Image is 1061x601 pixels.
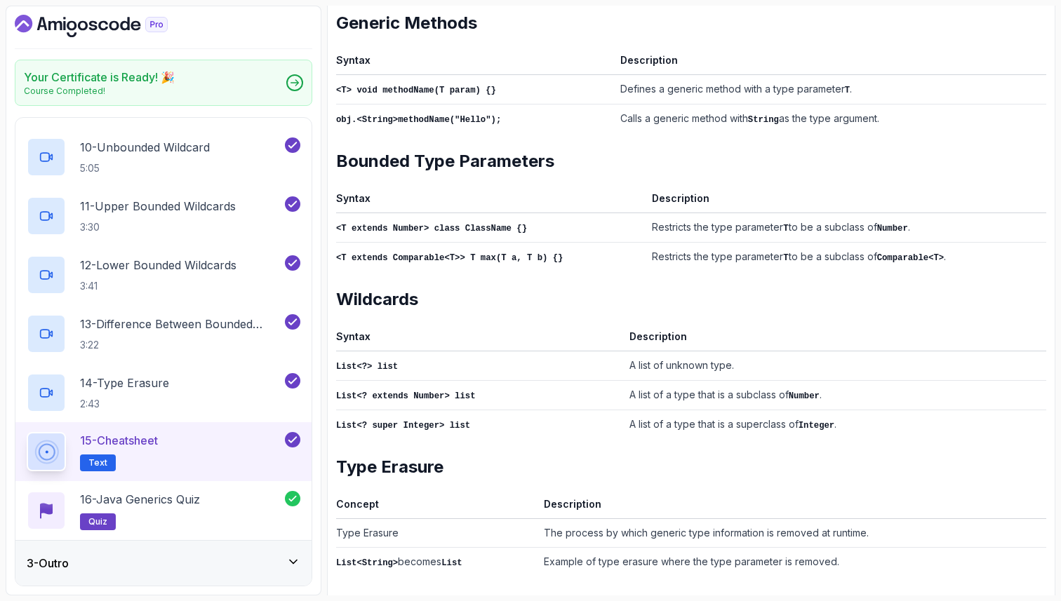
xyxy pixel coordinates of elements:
[15,60,312,106] a: Your Certificate is Ready! 🎉Course Completed!
[877,253,945,263] code: Comparable<T>
[80,220,236,234] p: 3:30
[748,115,779,125] code: String
[27,196,300,236] button: 11-Upper Bounded Wildcards3:30
[646,189,1046,213] th: Description
[615,74,1046,104] td: Defines a generic method with a type parameter .
[24,69,175,86] h2: Your Certificate is Ready! 🎉
[27,137,300,177] button: 10-Unbounded Wildcard5:05
[845,86,850,95] code: T
[441,558,462,568] code: List
[27,491,300,530] button: 16-Java Generics Quizquiz
[80,161,210,175] p: 5:05
[336,518,538,547] td: Type Erasure
[336,547,538,576] td: becomes
[336,115,501,125] code: obj.<String>methodName("Hello");
[783,253,788,263] code: T
[336,86,496,95] code: <T> void methodName(T param) {}
[336,327,624,351] th: Syntax
[336,391,475,401] code: List<? extends Number> list
[336,288,1046,311] h2: Wildcards
[336,253,563,263] code: <T extends Comparable<T>> T max(T a, T b) {}
[27,373,300,412] button: 14-Type Erasure2:43
[80,491,200,508] p: 16 - Java Generics Quiz
[80,432,158,449] p: 15 - Cheatsheet
[538,547,1046,576] td: Example of type erasure where the type parameter is removed.
[799,421,834,431] code: Integer
[27,255,300,295] button: 12-Lower Bounded Wildcards3:41
[336,51,615,75] th: Syntax
[646,212,1046,242] td: Restricts the type parameter to be a subclass of .
[624,327,1046,351] th: Description
[88,457,107,468] span: Text
[336,224,527,234] code: <T extends Number> class ClassName {}
[783,224,788,234] code: T
[88,516,107,527] span: quiz
[80,397,169,411] p: 2:43
[80,257,236,274] p: 12 - Lower Bounded Wildcards
[15,15,200,37] a: Dashboard
[336,362,398,372] code: List<?> list
[538,518,1046,547] td: The process by which generic type information is removed at runtime.
[789,391,820,401] code: Number
[336,12,1046,34] h2: Generic Methods
[336,558,398,568] code: List<String>
[624,410,1046,439] td: A list of a type that is a superclass of .
[15,541,312,586] button: 3-Outro
[646,242,1046,271] td: Restricts the type parameter to be a subclass of .
[80,338,282,352] p: 3:22
[336,495,538,519] th: Concept
[336,189,646,213] th: Syntax
[624,351,1046,380] td: A list of unknown type.
[615,51,1046,75] th: Description
[336,421,470,431] code: List<? super Integer> list
[80,316,282,332] p: 13 - Difference Between Bounded Type Parameters And Wildcards
[336,456,1046,478] h2: Type Erasure
[27,432,300,471] button: 15-CheatsheetText
[80,198,236,215] p: 11 - Upper Bounded Wildcards
[615,104,1046,133] td: Calls a generic method with as the type argument.
[27,314,300,353] button: 13-Difference Between Bounded Type Parameters And Wildcards3:22
[624,380,1046,410] td: A list of a type that is a subclass of .
[538,495,1046,519] th: Description
[24,86,175,97] p: Course Completed!
[80,374,169,391] p: 14 - Type Erasure
[27,555,69,572] h3: 3 - Outro
[80,139,210,156] p: 10 - Unbounded Wildcard
[877,224,908,234] code: Number
[80,279,236,293] p: 3:41
[336,150,1046,173] h2: Bounded Type Parameters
